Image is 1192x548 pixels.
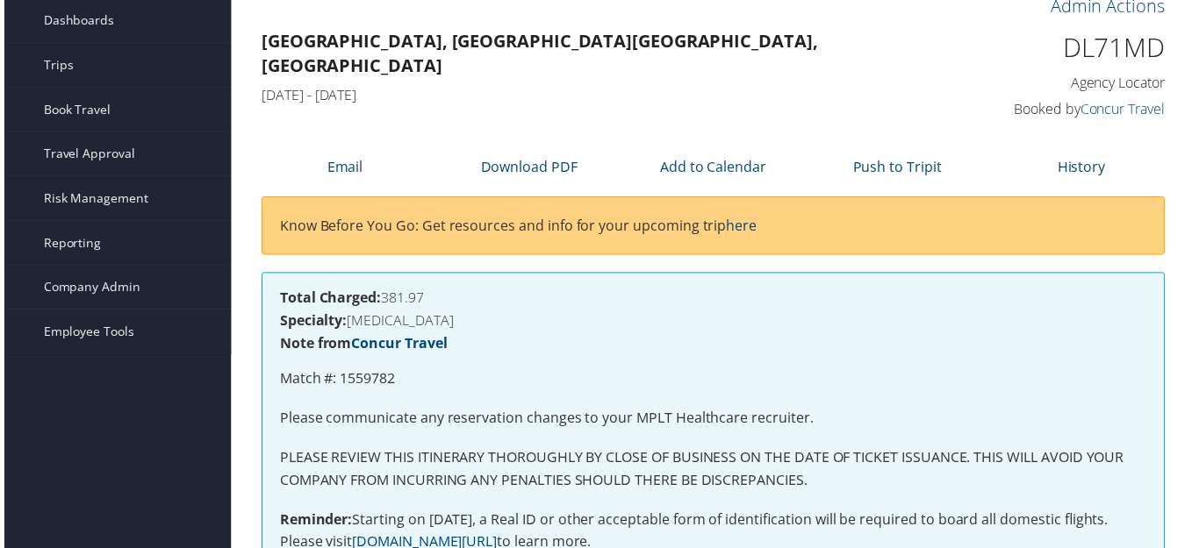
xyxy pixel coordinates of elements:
[961,30,1169,67] h1: DL71MD
[277,313,345,332] strong: Specialty:
[277,316,1150,330] h4: [MEDICAL_DATA]
[277,217,1150,239] p: Know Before You Go: Get resources and info for your upcoming trip
[39,312,131,356] span: Employee Tools
[349,336,446,355] a: Concur Travel
[961,74,1169,93] h4: Agency Locator
[39,178,145,222] span: Risk Management
[39,267,137,311] span: Company Admin
[277,290,379,310] strong: Total Charged:
[259,86,935,105] h4: [DATE] - [DATE]
[39,223,97,267] span: Reporting
[39,133,132,177] span: Travel Approval
[259,30,819,78] strong: [GEOGRAPHIC_DATA], [GEOGRAPHIC_DATA] [GEOGRAPHIC_DATA], [GEOGRAPHIC_DATA]
[1060,159,1109,178] a: History
[660,159,767,178] a: Add to Calendar
[277,336,446,355] strong: Note from
[325,159,361,178] a: Email
[1083,100,1168,119] a: Concur Travel
[277,293,1150,307] h4: 381.97
[277,410,1150,433] p: Please communicate any reservation changes to your MPLT Healthcare recruiter.
[39,44,69,88] span: Trips
[479,159,577,178] a: Download PDF
[854,159,944,178] a: Push to Tripit
[277,370,1150,393] p: Match #: 1559782
[277,450,1150,495] p: PLEASE REVIEW THIS ITINERARY THOROUGHLY BY CLOSE OF BUSINESS ON THE DATE OF TICKET ISSUANCE. THIS...
[727,217,758,237] a: here
[39,89,107,132] span: Book Travel
[961,100,1169,119] h4: Booked by
[277,514,350,533] strong: Reminder:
